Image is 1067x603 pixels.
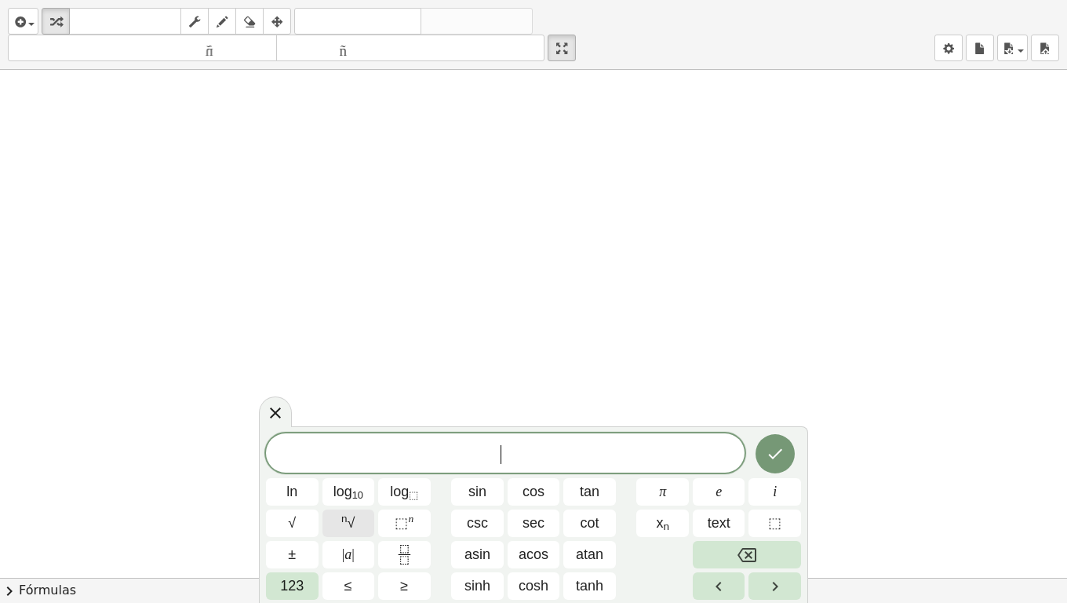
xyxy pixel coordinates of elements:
[341,513,355,534] span: √
[266,541,319,568] button: Plus minus
[424,14,529,29] font: rehacer
[333,481,363,502] span: log
[576,544,603,565] span: atan
[409,489,418,501] sub: ⬚
[519,576,548,597] span: cosh
[693,572,745,600] button: Left arrow
[280,576,304,597] span: 123
[408,513,413,524] sup: n
[400,576,408,597] span: ≥
[563,510,616,537] button: Cotangent
[298,14,417,29] font: deshacer
[693,541,801,568] button: Backspace
[716,481,722,502] span: e
[266,478,319,506] button: Natural logarithm
[322,510,375,537] button: nth root
[276,35,545,61] button: tamaño_del_formato
[352,489,363,501] sub: 10
[378,541,431,568] button: Fraction
[693,478,745,506] button: e
[501,445,510,464] span: ​
[390,481,418,502] span: log
[341,513,348,524] sup: n
[421,8,533,35] button: rehacer
[294,8,421,35] button: deshacer
[468,481,486,502] span: sin
[508,572,560,600] button: Hyperbolic cosine
[322,572,375,600] button: Less than or equal
[19,583,76,598] font: Fórmulas
[748,478,801,506] button: i
[451,541,504,568] button: Arcsine
[756,434,795,473] button: Done
[342,544,355,565] span: a
[519,544,548,565] span: acos
[342,546,345,562] span: |
[636,478,689,506] button: π
[322,478,375,506] button: Logarithm
[693,510,745,537] button: Text
[508,541,560,568] button: Arccosine
[8,35,277,61] button: tamaño_del_formato
[451,572,504,600] button: Hyperbolic sine
[266,572,319,600] button: Default keyboard
[580,481,599,502] span: tan
[288,513,296,534] span: √
[378,510,431,537] button: Superscript
[467,513,488,534] span: csc
[748,510,801,537] button: Placeholder
[378,572,431,600] button: Greater than or equal
[768,513,781,534] span: ⬚
[464,576,490,597] span: sinh
[451,478,504,506] button: Sine
[286,481,297,502] span: ln
[748,572,801,600] button: Right arrow
[280,41,541,56] font: tamaño_del_formato
[395,515,408,531] span: ⬚
[69,8,181,35] button: teclado
[322,541,375,568] button: Absolute value
[563,478,616,506] button: Tangent
[581,513,599,534] span: cot
[563,541,616,568] button: Arctangent
[576,576,603,597] span: tanh
[12,41,273,56] font: tamaño_del_formato
[636,510,689,537] button: Subscript
[266,510,319,537] button: Square root
[464,544,490,565] span: asin
[663,521,669,532] sub: n
[708,513,730,534] span: text
[378,478,431,506] button: Logarithm with base
[451,510,504,537] button: Cosecant
[73,14,177,29] font: teclado
[508,478,560,506] button: Cosine
[508,510,560,537] button: Secant
[563,572,616,600] button: Hyperbolic tangent
[288,544,296,565] span: ±
[351,546,355,562] span: |
[773,481,777,502] span: i
[656,513,669,534] span: x
[344,576,352,597] span: ≤
[523,513,544,534] span: sec
[523,481,544,502] span: cos
[659,481,666,502] span: π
